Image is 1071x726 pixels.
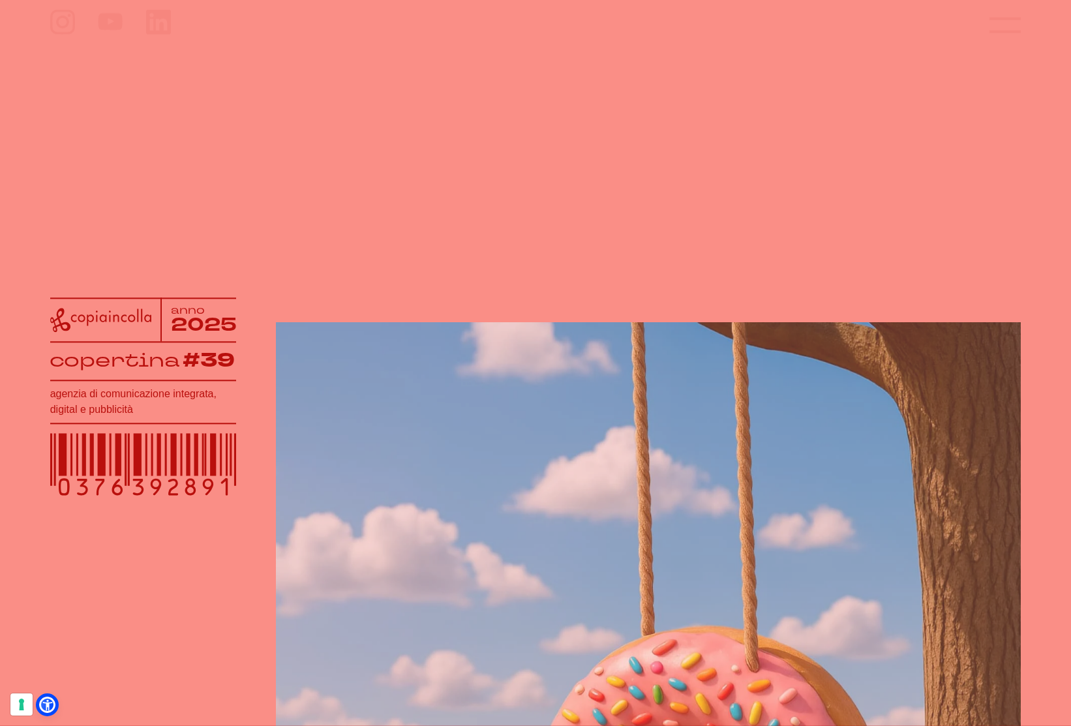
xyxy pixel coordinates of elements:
tspan: #39 [183,346,235,374]
h1: agenzia di comunicazione integrata, digital e pubblicità [50,387,237,418]
button: Le tue preferenze relative al consenso per le tecnologie di tracciamento [10,693,33,716]
a: Open Accessibility Menu [39,697,55,713]
tspan: copertina [49,347,179,372]
tspan: anno [171,303,205,317]
tspan: 2025 [171,312,237,337]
